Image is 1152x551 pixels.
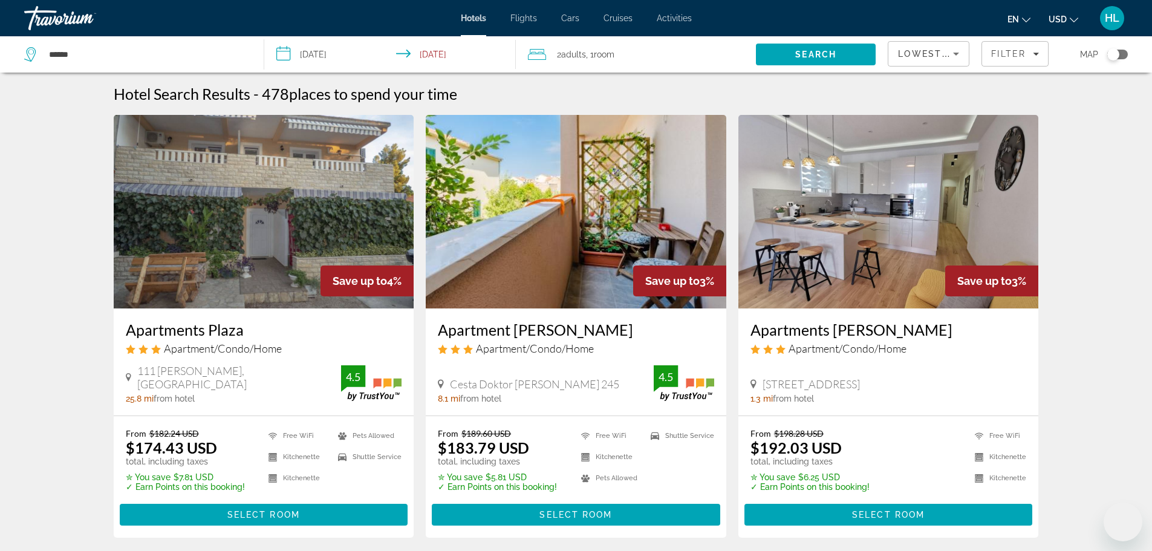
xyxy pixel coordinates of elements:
p: total, including taxes [438,457,557,466]
button: Filters [981,41,1049,67]
span: 111 [PERSON_NAME], [GEOGRAPHIC_DATA] [137,364,341,391]
span: Lowest Price [898,49,975,59]
span: Search [795,50,836,59]
li: Pets Allowed [332,428,402,443]
span: - [253,85,259,103]
button: Search [756,44,876,65]
span: Select Room [539,510,612,520]
span: Select Room [227,510,300,520]
button: Select Room [744,504,1033,526]
div: 4% [321,266,414,296]
li: Kitchenette [969,471,1026,486]
span: Flights [510,13,537,23]
img: TrustYou guest rating badge [654,365,714,401]
span: en [1007,15,1019,24]
button: Select Room [432,504,720,526]
iframe: Bouton de lancement de la fenêtre de messagerie [1104,503,1142,541]
span: places to spend your time [289,85,457,103]
li: Kitchenette [262,449,332,465]
span: 8.1 mi [438,394,460,403]
span: Save up to [957,275,1012,287]
span: Save up to [333,275,387,287]
span: from hotel [154,394,195,403]
a: Select Room [120,506,408,520]
span: ✮ You save [438,472,483,482]
li: Kitchenette [262,471,332,486]
div: 4.5 [341,370,365,384]
li: Shuttle Service [332,449,402,465]
span: Apartment/Condo/Home [789,342,906,355]
p: ✓ Earn Points on this booking! [750,482,870,492]
span: Adults [561,50,586,59]
li: Kitchenette [969,449,1026,465]
button: Change currency [1049,10,1078,28]
span: From [438,428,458,439]
span: From [126,428,146,439]
p: $7.81 USD [126,472,245,482]
span: 1.3 mi [750,394,773,403]
li: Free WiFi [262,428,332,443]
p: ✓ Earn Points on this booking! [438,482,557,492]
a: Activities [657,13,692,23]
span: , 1 [586,46,614,63]
p: $6.25 USD [750,472,870,482]
a: Apartment [PERSON_NAME] [438,321,714,339]
a: Apartments Plaza [114,115,414,308]
img: Apartment Karlo [426,115,726,308]
span: HL [1105,12,1119,24]
p: ✓ Earn Points on this booking! [126,482,245,492]
a: Cruises [604,13,633,23]
span: Room [594,50,614,59]
li: Free WiFi [575,428,645,443]
button: Toggle map [1098,49,1128,60]
div: 3 star Apartment [750,342,1027,355]
span: ✮ You save [126,472,171,482]
a: Select Room [432,506,720,520]
span: Cesta Doktor [PERSON_NAME] 245 [450,377,619,391]
span: Apartment/Condo/Home [476,342,594,355]
span: Map [1080,46,1098,63]
input: Search hotel destination [48,45,246,64]
a: Apartments Plaza [126,321,402,339]
ins: $174.43 USD [126,439,217,457]
span: from hotel [773,394,814,403]
div: 3 star Apartment [126,342,402,355]
li: Shuttle Service [645,428,714,443]
li: Free WiFi [969,428,1026,443]
del: $189.60 USD [461,428,511,439]
span: [STREET_ADDRESS] [763,377,860,391]
div: 4.5 [654,370,678,384]
img: TrustYou guest rating badge [341,365,402,401]
div: 3 star Apartment [438,342,714,355]
span: Apartment/Condo/Home [164,342,282,355]
li: Kitchenette [575,449,645,465]
button: Select check in and out date [264,36,516,73]
span: from hotel [460,394,501,403]
button: User Menu [1096,5,1128,31]
button: Select Room [120,504,408,526]
span: USD [1049,15,1067,24]
span: 2 [557,46,586,63]
span: ✮ You save [750,472,795,482]
img: Apartments Anita [738,115,1039,308]
del: $182.24 USD [149,428,199,439]
button: Travelers: 2 adults, 0 children [516,36,756,73]
span: 25.8 mi [126,394,154,403]
span: Select Room [852,510,925,520]
mat-select: Sort by [898,47,959,61]
a: Cars [561,13,579,23]
div: 3% [945,266,1038,296]
ins: $183.79 USD [438,439,529,457]
a: Select Room [744,506,1033,520]
button: Change language [1007,10,1030,28]
span: Filter [991,49,1026,59]
a: Hotels [461,13,486,23]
